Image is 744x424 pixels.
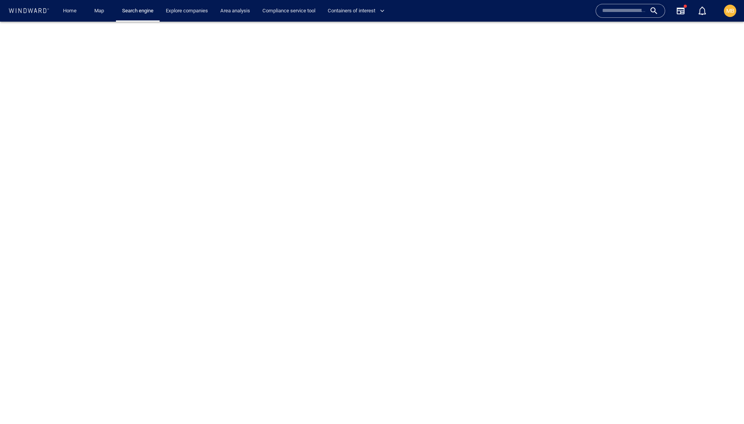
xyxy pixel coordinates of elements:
a: Search engine [119,4,157,18]
a: Area analysis [217,4,253,18]
button: Containers of interest [325,4,391,18]
div: Notification center [698,6,707,15]
a: Home [60,4,80,18]
a: Map [91,4,110,18]
span: Containers of interest [328,7,385,15]
button: Map [88,4,113,18]
button: MB [722,3,738,19]
span: MB [726,8,734,14]
a: Explore companies [163,4,211,18]
button: Home [57,4,82,18]
iframe: Chat [711,389,738,418]
a: Compliance service tool [259,4,318,18]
